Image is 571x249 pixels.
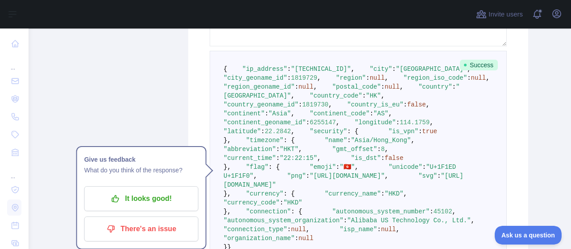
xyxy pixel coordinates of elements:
span: "🇭🇰" [340,163,355,171]
span: 22.2842 [265,128,291,135]
span: true [422,128,437,135]
span: null [298,235,314,242]
span: }, [223,190,231,197]
span: "22:22:15" [280,155,317,162]
span: "latitude" [223,128,261,135]
span: "security" [310,128,347,135]
span: "Asia/Hong_Kong" [351,137,411,144]
span: : [265,110,268,117]
span: "Alibaba US Technology Co., Ltd." [347,217,471,224]
span: : [295,83,298,90]
span: , [430,119,433,126]
span: , [385,172,388,180]
span: , [452,208,456,215]
span: : { [347,128,358,135]
span: : [422,163,426,171]
div: ... [7,162,21,180]
span: "currency" [246,190,283,197]
span: : [366,74,369,82]
span: "[URL][DOMAIN_NAME]" [310,172,385,180]
span: , [317,155,321,162]
span: , [298,146,302,153]
span: : [377,226,381,233]
span: "country_code" [310,92,362,99]
span: "HKD" [283,199,302,206]
span: }, [223,208,231,215]
span: Success [460,60,498,70]
span: 45102 [434,208,452,215]
span: "[GEOGRAPHIC_DATA]" [396,65,468,73]
span: , [403,190,407,197]
span: : [261,128,265,135]
p: There's an issue [91,221,192,237]
span: : [280,199,283,206]
span: "png" [287,172,306,180]
span: null [471,74,486,82]
span: "continent_code" [310,110,369,117]
span: : [396,119,400,126]
span: "HKT" [280,146,298,153]
span: , [291,128,294,135]
span: false [385,155,403,162]
span: null [381,226,396,233]
span: , [317,74,321,82]
span: "Asia" [269,110,291,117]
span: , [396,226,400,233]
span: , [381,92,385,99]
span: "name" [325,137,347,144]
span: : [287,74,291,82]
span: : [287,226,291,233]
span: "[TECHNICAL_ID]" [291,65,351,73]
span: , [253,172,257,180]
span: Invite users [488,9,523,20]
span: { [223,65,227,73]
span: : [370,110,373,117]
span: null [370,74,385,82]
span: : { [283,190,294,197]
span: "region" [336,74,366,82]
span: "country_is_eu" [347,101,403,108]
span: : [298,101,302,108]
span: "city_geoname_id" [223,74,287,82]
span: : [336,163,339,171]
span: : [452,83,456,90]
span: "autonomous_system_number" [332,208,430,215]
span: : [437,172,441,180]
p: It looks good! [91,191,192,206]
span: : { [291,208,302,215]
span: null [385,83,400,90]
span: , [400,83,403,90]
span: : { [269,163,280,171]
span: : [377,146,381,153]
span: : [467,74,471,82]
span: : { [283,137,294,144]
span: : [306,172,310,180]
span: : [343,217,347,224]
span: : [403,101,407,108]
span: "emoji" [310,163,336,171]
span: null [298,83,314,90]
span: "unicode" [389,163,422,171]
div: ... [7,53,21,71]
span: , [328,101,332,108]
span: : [392,65,396,73]
span: "HKD" [385,190,403,197]
button: There's an issue [84,216,199,241]
span: "is_dst" [351,155,381,162]
span: "autonomous_system_organization" [223,217,343,224]
span: 1819729 [291,74,317,82]
span: : [287,65,291,73]
span: , [336,119,339,126]
span: "abbreviation" [223,146,276,153]
p: What do you think of the response? [84,165,199,176]
span: 1819730 [302,101,328,108]
span: , [306,226,310,233]
span: "ip_address" [242,65,287,73]
button: It looks good! [84,186,199,211]
h1: Give us feedback [84,154,199,165]
span: "current_time" [223,155,276,162]
span: , [385,146,388,153]
span: "is_vpn" [389,128,418,135]
span: : [306,119,310,126]
span: , [314,83,317,90]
